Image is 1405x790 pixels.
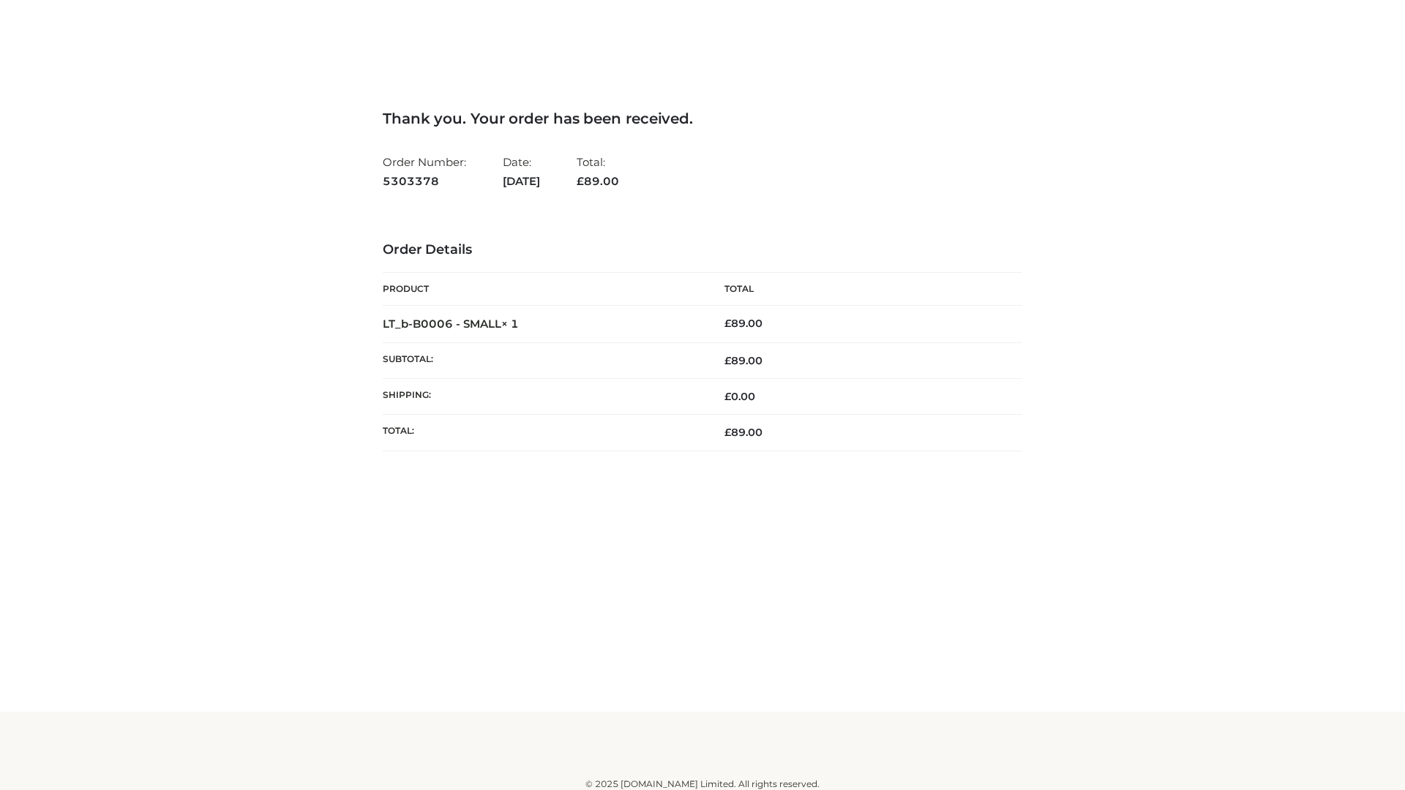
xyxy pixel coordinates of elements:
[724,317,731,330] span: £
[383,149,466,194] li: Order Number:
[383,317,519,331] strong: LT_b-B0006 - SMALL
[503,172,540,191] strong: [DATE]
[724,354,763,367] span: 89.00
[383,273,702,306] th: Product
[577,149,619,194] li: Total:
[724,426,763,439] span: 89.00
[501,317,519,331] strong: × 1
[577,174,584,188] span: £
[503,149,540,194] li: Date:
[724,317,763,330] bdi: 89.00
[383,379,702,415] th: Shipping:
[577,174,619,188] span: 89.00
[383,110,1022,127] h3: Thank you. Your order has been received.
[383,172,466,191] strong: 5303378
[383,342,702,378] th: Subtotal:
[702,273,1022,306] th: Total
[383,415,702,451] th: Total:
[724,390,731,403] span: £
[383,242,1022,258] h3: Order Details
[724,390,755,403] bdi: 0.00
[724,426,731,439] span: £
[724,354,731,367] span: £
